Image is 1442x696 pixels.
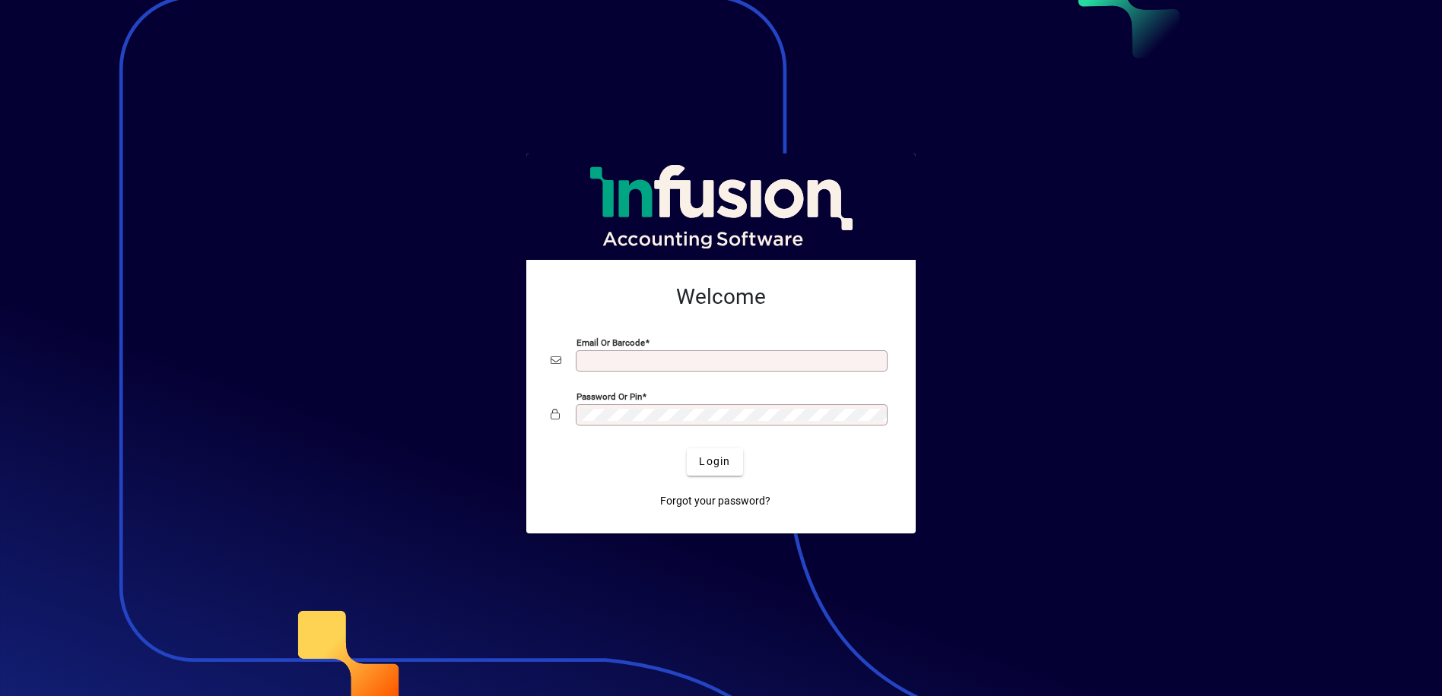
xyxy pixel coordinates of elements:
[551,284,891,310] h2: Welcome
[699,454,730,470] span: Login
[687,448,742,476] button: Login
[660,493,770,509] span: Forgot your password?
[654,488,777,515] a: Forgot your password?
[576,391,642,401] mat-label: Password or Pin
[576,337,645,347] mat-label: Email or Barcode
